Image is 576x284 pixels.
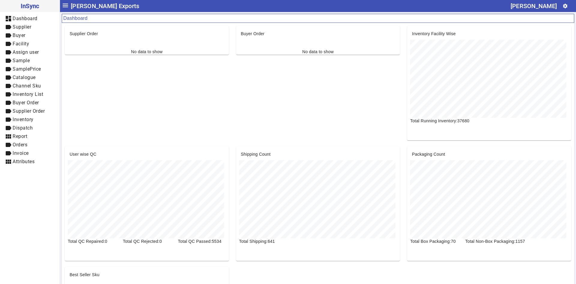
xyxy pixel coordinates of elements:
[13,100,39,105] span: Buyer Order
[13,49,39,55] span: Assign user
[235,238,291,244] div: Total Shipping:641
[5,124,12,132] mat-icon: label
[406,118,489,124] div: Total Running Inventory:37680
[13,75,36,80] span: Catalogue
[13,125,33,131] span: Dispatch
[71,1,139,11] span: [PERSON_NAME] Exports
[5,91,12,98] mat-icon: label
[5,141,12,148] mat-icon: label
[13,41,29,47] span: Facility
[406,238,462,244] div: Total Box Packaging:70
[462,238,544,244] div: Total Non-Box Packaging:1157
[65,146,229,157] mat-card-header: User wise QC
[5,108,12,115] mat-icon: label
[64,238,119,244] div: Total QC Repaired:0
[5,23,12,31] mat-icon: label
[562,3,568,9] mat-icon: settings
[236,26,400,37] mat-card-header: Buyer Order
[13,133,27,139] span: Report
[13,159,34,164] span: Attributes
[13,150,29,156] span: Invoice
[62,14,574,23] mat-card-header: Dashboard
[5,133,12,140] mat-icon: view_module
[5,116,12,123] mat-icon: label
[5,82,12,90] mat-icon: label
[407,146,571,157] mat-card-header: Packaging Count
[13,83,41,89] span: Channel Sku
[5,49,12,56] mat-icon: label
[511,1,557,11] div: [PERSON_NAME]
[5,66,12,73] mat-icon: label
[5,99,12,106] mat-icon: label
[13,91,43,97] span: Inventory List
[62,2,69,9] mat-icon: menu
[5,40,12,47] mat-icon: label
[13,108,45,114] span: Supplier Order
[5,1,55,11] span: InSync
[5,15,12,22] mat-icon: dashboard
[13,24,31,30] span: Supplier
[302,49,334,55] div: No data to show
[236,146,400,157] mat-card-header: Shipping Count
[5,57,12,64] mat-icon: label
[13,16,37,21] span: Dashboard
[407,26,571,37] mat-card-header: Inventory Facility Wise
[5,32,12,39] mat-icon: label
[13,142,27,148] span: Orders
[65,26,229,37] mat-card-header: Supplier Order
[13,32,25,38] span: Buyer
[13,66,41,72] span: SamplePrice
[5,150,12,157] mat-icon: label
[5,74,12,81] mat-icon: label
[131,49,163,55] div: No data to show
[5,158,12,165] mat-icon: view_module
[65,267,229,278] mat-card-header: Best Seller Sku
[13,58,30,63] span: Sample
[174,238,229,244] div: Total QC Passed:5534
[13,117,34,122] span: Inventory
[119,238,175,244] div: Total QC Rejected:0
